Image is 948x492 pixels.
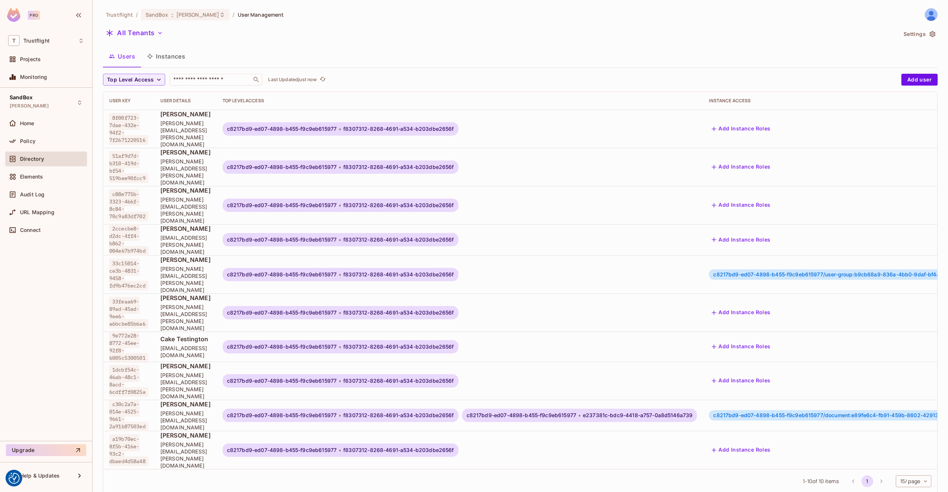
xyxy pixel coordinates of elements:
span: Directory [20,156,44,162]
span: c8217bd9-ed07-4898-b455-f9c9eb615977 [227,164,337,170]
button: Upgrade [6,444,86,456]
span: Audit Log [20,192,44,197]
span: f8307312-8268-4691-a534-b203dbe2656f [343,272,454,277]
span: Connect [20,227,41,233]
button: Add Instance Roles [709,341,773,353]
span: [PERSON_NAME] [160,362,211,370]
span: c8217bd9-ed07-4898-b455-f9c9eb615977 [227,344,337,350]
div: User Key [109,98,148,104]
span: c8217bd9-ed07-4898-b455-f9c9eb615977 [227,126,337,132]
span: f8307312-8268-4691-a534-b203dbe2656f [343,202,454,208]
span: URL Mapping [20,209,54,215]
span: Policy [20,138,36,144]
span: a19b70ec-8f5b-416e-93c2-dbaed4d58a48 [109,434,148,466]
button: Add user [901,74,938,86]
span: 33feaa69-89ad-45ad-9ee6-a6bcbe85b6a6 [109,297,148,329]
span: [PERSON_NAME][EMAIL_ADDRESS][PERSON_NAME][DOMAIN_NAME] [160,196,211,224]
span: Click to refresh data [317,75,327,84]
span: [PERSON_NAME] [160,256,211,264]
span: Top Level Access [107,75,154,84]
li: / [233,11,234,18]
span: Cake Testington [160,335,211,343]
span: Elements [20,174,43,180]
span: [PERSON_NAME] [160,400,211,408]
button: refresh [318,75,327,84]
span: 1 - 10 of 10 items [803,477,838,485]
button: Add Instance Roles [709,234,773,246]
button: Add Instance Roles [709,307,773,319]
div: Pro [28,11,40,20]
span: [PERSON_NAME][EMAIL_ADDRESS][PERSON_NAME][DOMAIN_NAME] [160,158,211,186]
button: Top Level Access [103,74,165,86]
span: c8217bd9-ed07-4898-b455-f9c9eb615977 [227,378,337,384]
span: [PERSON_NAME][EMAIL_ADDRESS][PERSON_NAME][DOMAIN_NAME] [160,372,211,400]
span: 51af9d7d-b310-419d-bf54-519bee90fcc9 [109,151,148,183]
span: [EMAIL_ADDRESS][PERSON_NAME][DOMAIN_NAME] [160,234,211,255]
button: Add Instance Roles [709,375,773,387]
span: Workspace: Trustflight [23,38,50,44]
span: [PERSON_NAME] [176,11,220,18]
span: [PERSON_NAME] [160,148,211,156]
span: SandBox [146,11,168,18]
button: Add Instance Roles [709,123,773,135]
nav: pagination navigation [846,475,888,487]
span: 33c15014-ce3b-4831-9458-fd9b476ec2cd [109,259,148,290]
span: User Management [238,11,284,18]
span: [PERSON_NAME][EMAIL_ADDRESS][PERSON_NAME][DOMAIN_NAME] [160,265,211,293]
span: 2ccecbe8-d2dc-4ff4-b862-004e67b974bd [109,224,148,256]
div: User Details [160,98,211,104]
span: c8217bd9-ed07-4898-b455-f9c9eb615977 [227,310,337,316]
span: c8217bd9-ed07-4898-b455-f9c9eb615977 [467,412,576,418]
span: [PERSON_NAME][EMAIL_ADDRESS][PERSON_NAME][DOMAIN_NAME] [160,303,211,332]
span: : [171,12,174,18]
button: Add Instance Roles [709,444,773,456]
span: c30c2a7a-014e-4525-9661-2a91b87503ed [109,399,148,431]
button: Add Instance Roles [709,161,773,173]
span: c8217bd9-ed07-4898-b455-f9c9eb615977 [227,272,337,277]
span: [PERSON_NAME] [160,110,211,118]
span: [EMAIL_ADDRESS][DOMAIN_NAME] [160,345,211,359]
span: [PERSON_NAME][EMAIL_ADDRESS][PERSON_NAME][DOMAIN_NAME] [160,441,211,469]
button: Settings [901,28,938,40]
button: page 1 [861,475,873,487]
span: Home [20,120,34,126]
span: [PERSON_NAME] [10,103,49,109]
span: Help & Updates [20,473,60,479]
span: [PERSON_NAME] [160,294,211,302]
span: c8217bd9-ed07-4898-b455-f9c9eb615977 [227,447,337,453]
span: Projects [20,56,41,62]
img: SReyMgAAAABJRU5ErkJggg== [7,8,20,22]
span: c8217bd9-ed07-4898-b455-f9c9eb615977 [227,202,337,208]
span: SandBox [10,94,33,100]
span: Monitoring [20,74,47,80]
span: the active workspace [106,11,133,18]
button: Consent Preferences [9,473,20,484]
span: f8307312-8268-4691-a534-b203dbe2656f [343,447,454,453]
span: f8307312-8268-4691-a534-b203dbe2656f [343,126,454,132]
span: f8307312-8268-4691-a534-b203dbe2656f [343,310,454,316]
span: [PERSON_NAME] [160,225,211,233]
div: 15 / page [896,475,931,487]
span: f8307312-8268-4691-a534-b203dbe2656f [343,237,454,243]
span: c88e775b-3323-466f-8c84-70c9a83df702 [109,189,148,221]
span: c8217bd9-ed07-4898-b455-f9c9eb615977 [227,237,337,243]
span: [PERSON_NAME] [160,186,211,195]
span: [PERSON_NAME][EMAIL_ADDRESS][DOMAIN_NAME] [160,410,211,431]
button: Add Instance Roles [709,199,773,211]
span: refresh [320,76,326,83]
div: Top Level Access [223,98,697,104]
span: c8217bd9-ed07-4898-b455-f9c9eb615977 [227,412,337,418]
span: 9e772e28-8772-45ee-92f8-6005c5300501 [109,331,148,363]
span: e237381c-bdc9-4418-a757-0a8d5146a739 [583,412,692,418]
button: Instances [141,47,191,66]
span: f8307312-8268-4691-a534-b203dbe2656f [343,164,454,170]
span: f8307312-8268-4691-a534-b203dbe2656f [343,344,454,350]
img: Revisit consent button [9,473,20,484]
p: Last Updated just now [268,77,317,83]
button: Users [103,47,141,66]
span: f8307312-8268-4691-a534-b203dbe2656f [343,412,454,418]
span: [PERSON_NAME][EMAIL_ADDRESS][PERSON_NAME][DOMAIN_NAME] [160,120,211,148]
img: James Duncan [925,9,937,21]
button: All Tenants [103,27,166,39]
span: [PERSON_NAME] [160,431,211,439]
